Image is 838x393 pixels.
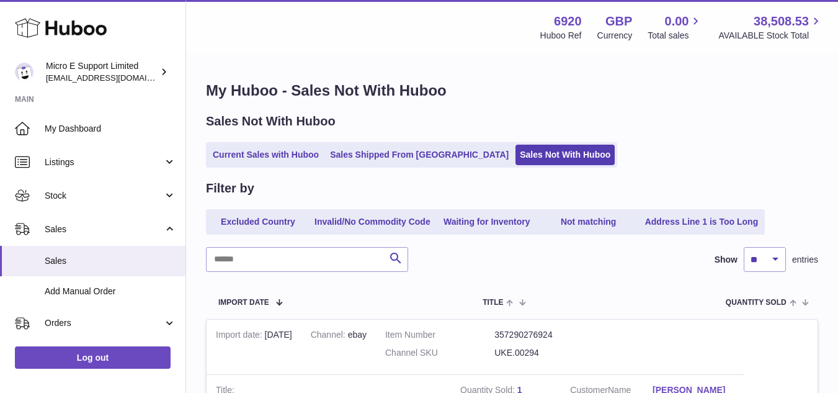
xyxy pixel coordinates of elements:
h1: My Huboo - Sales Not With Huboo [206,81,818,101]
h2: Sales Not With Huboo [206,113,336,130]
div: ebay [311,329,367,341]
dd: 357290276924 [494,329,604,341]
span: AVAILABLE Stock Total [718,30,823,42]
a: Address Line 1 is Too Long [641,212,763,232]
span: My Dashboard [45,123,176,135]
div: Huboo Ref [540,30,582,42]
div: Currency [597,30,633,42]
span: Orders [45,317,163,329]
span: Sales [45,255,176,267]
a: Invalid/No Commodity Code [310,212,435,232]
a: Current Sales with Huboo [208,145,323,165]
span: Add Manual Order [45,286,176,297]
span: [EMAIL_ADDRESS][DOMAIN_NAME] [46,73,182,83]
a: Sales Shipped From [GEOGRAPHIC_DATA] [326,145,513,165]
a: Waiting for Inventory [437,212,537,232]
label: Show [715,254,738,266]
span: Sales [45,224,163,235]
h2: Filter by [206,180,254,197]
a: 38,508.53 AVAILABLE Stock Total [718,13,823,42]
div: Micro E Support Limited [46,60,158,84]
span: Quantity Sold [726,299,787,307]
span: 0.00 [665,13,689,30]
a: Sales Not With Huboo [515,145,615,165]
img: contact@micropcsupport.com [15,63,33,81]
span: Total sales [648,30,703,42]
span: Listings [45,156,163,168]
dt: Item Number [385,329,494,341]
span: Stock [45,190,163,202]
dd: UKE.00294 [494,347,604,359]
td: [DATE] [207,320,301,374]
span: Title [483,299,503,307]
a: Log out [15,346,171,369]
span: 38,508.53 [754,13,809,30]
a: Excluded Country [208,212,308,232]
strong: 6920 [554,13,582,30]
span: entries [792,254,818,266]
strong: Channel [311,330,348,343]
span: Import date [218,299,269,307]
strong: Import date [216,330,265,343]
a: 0.00 Total sales [648,13,703,42]
a: Not matching [539,212,638,232]
dt: Channel SKU [385,347,494,359]
strong: GBP [605,13,632,30]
